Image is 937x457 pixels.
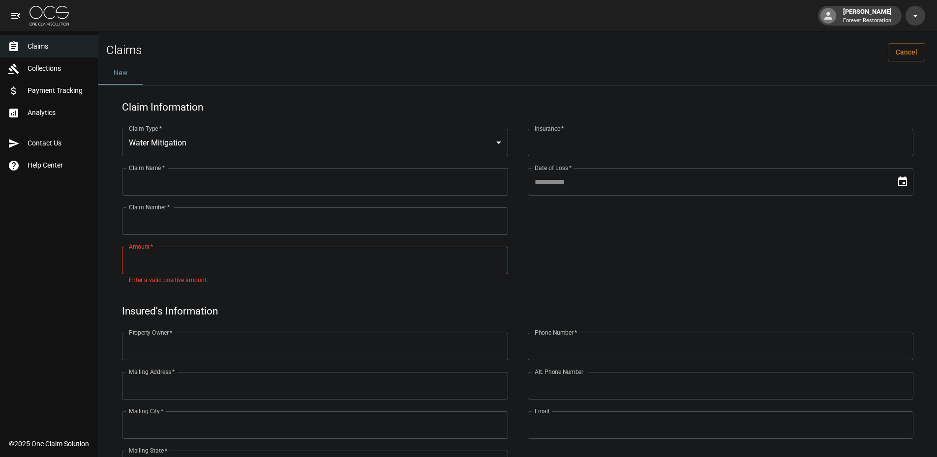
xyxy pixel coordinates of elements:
[28,160,90,171] span: Help Center
[129,368,175,376] label: Mailing Address
[129,164,165,172] label: Claim Name
[28,86,90,96] span: Payment Tracking
[9,439,89,449] div: © 2025 One Claim Solution
[28,138,90,148] span: Contact Us
[129,124,162,133] label: Claim Type
[535,368,583,376] label: Alt. Phone Number
[28,108,90,118] span: Analytics
[535,124,564,133] label: Insurance
[28,63,90,74] span: Collections
[6,6,26,26] button: open drawer
[843,17,892,25] p: Forever Restoration
[129,328,173,337] label: Property Owner
[129,242,153,251] label: Amount
[888,43,925,61] a: Cancel
[30,6,69,26] img: ocs-logo-white-transparent.png
[106,43,142,57] h2: Claims
[535,164,572,172] label: Date of Loss
[98,61,143,85] button: New
[129,203,170,211] label: Claim Number
[893,172,912,192] button: Choose date
[98,61,937,85] div: dynamic tabs
[129,276,501,286] p: Enter a valid positive amount.
[28,41,90,52] span: Claims
[535,407,549,415] label: Email
[129,407,164,415] label: Mailing City
[535,328,577,337] label: Phone Number
[122,129,508,156] div: Water Mitigation
[839,7,896,25] div: [PERSON_NAME]
[129,446,167,455] label: Mailing State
